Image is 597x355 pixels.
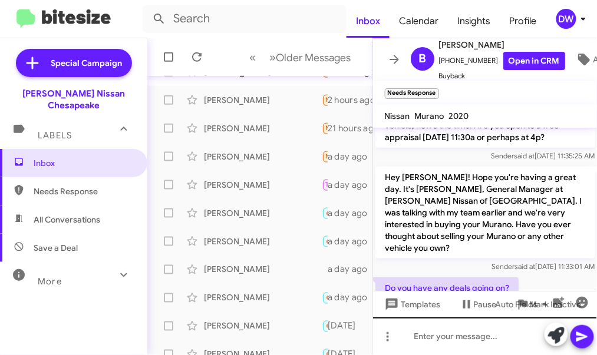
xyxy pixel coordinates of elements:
[449,111,469,121] span: 2020
[385,88,439,99] small: Needs Response
[439,70,565,82] span: Buyback
[492,262,595,271] span: Sender [DATE] 11:33:01 AM
[250,50,256,65] span: «
[556,9,576,29] div: DW
[51,57,123,69] span: Special Campaign
[243,45,358,69] nav: Page navigation example
[322,150,328,163] div: What's the price of the jeep
[373,294,450,315] button: Templates
[326,209,346,217] span: 🔥 Hot
[204,151,322,162] div: [PERSON_NAME]
[326,322,346,330] span: 🔥 Hot
[503,52,565,70] a: Open in CRM
[375,277,519,298] p: Do you have any deals going on?
[328,207,377,219] div: a day ago
[328,94,385,106] div: 2 hours ago
[347,4,390,38] a: Inbox
[322,291,328,304] div: Hey did you find a good day to swing by? How does [DATE] look for you? We are here until 8:00pm.
[382,294,441,315] span: Templates
[16,49,132,77] a: Special Campaign
[204,292,322,304] div: [PERSON_NAME]
[450,294,506,315] button: Pause
[328,151,377,162] div: a day ago
[500,4,546,38] a: Profile
[328,292,377,304] div: a day ago
[375,167,595,258] p: Hey [PERSON_NAME]! Hope you're having a great day. It's [PERSON_NAME], General Manager at [PERSON...
[322,319,328,333] div: Does [DATE] work for you ?
[204,320,322,332] div: [PERSON_NAME]
[38,130,72,141] span: Labels
[546,9,584,29] button: DW
[439,38,565,52] span: [PERSON_NAME]
[415,111,444,121] span: Murano
[34,214,100,225] span: All Conversations
[418,49,426,68] span: B
[326,294,346,301] span: 🔥 Hot
[514,151,535,160] span: said at
[326,96,376,104] span: Needs Response
[328,235,377,247] div: a day ago
[322,121,328,135] div: What can you tell me about the Pathfinder? Year, mileage, interior color, outside color?
[204,94,322,106] div: [PERSON_NAME]
[204,264,322,276] div: [PERSON_NAME]
[204,122,322,134] div: [PERSON_NAME]
[385,111,410,121] span: Nissan
[204,179,322,191] div: [PERSON_NAME]
[514,262,535,271] span: said at
[38,276,62,287] span: More
[276,51,351,64] span: Older Messages
[491,151,595,160] span: Sender [DATE] 11:35:25 AM
[322,264,328,276] div: Where did you see that? Do you have a screenshot?
[34,185,134,197] span: Needs Response
[326,181,360,188] span: Try Pausing
[496,294,552,315] span: Auto Fields
[322,178,328,191] div: We have 0% financing options available for the month of September. When are you able to stop by t...
[326,152,376,160] span: Needs Response
[263,45,358,69] button: Next
[322,234,328,248] div: [DATE] works great, I will make sure we are ready for you. My team will send over a confirmation.
[486,294,562,315] button: Auto Fields
[448,4,500,38] a: Insights
[322,206,328,220] div: thank you
[322,93,328,107] div: Do you have any deals going on?
[328,179,377,191] div: a day ago
[243,45,263,69] button: Previous
[326,237,346,245] span: 🔥 Hot
[328,320,365,332] div: [DATE]
[204,207,322,219] div: [PERSON_NAME]
[326,124,376,132] span: Needs Response
[34,242,78,254] span: Save a Deal
[270,50,276,65] span: »
[204,235,322,247] div: [PERSON_NAME]
[143,5,347,33] input: Search
[390,4,448,38] a: Calendar
[328,122,389,134] div: 21 hours ago
[328,264,377,276] div: a day ago
[34,157,134,169] span: Inbox
[439,52,565,70] span: [PHONE_NUMBER]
